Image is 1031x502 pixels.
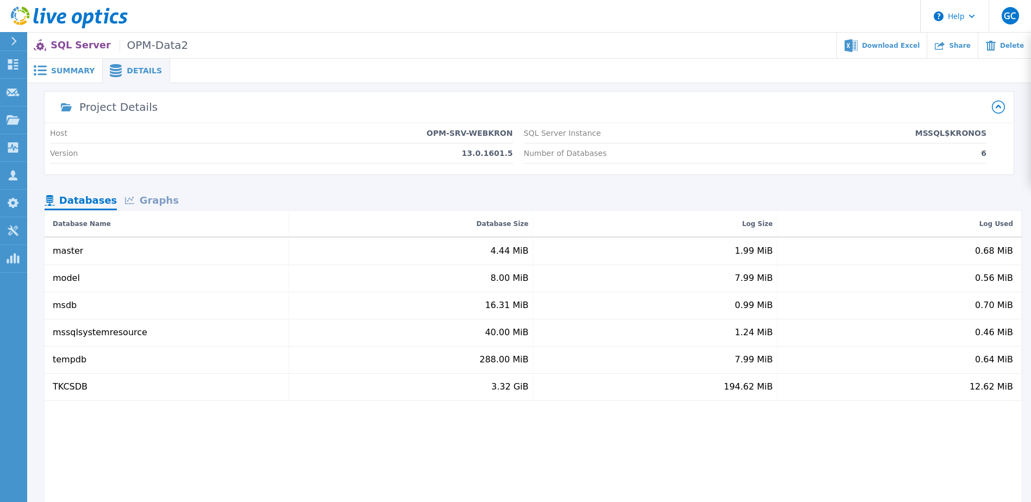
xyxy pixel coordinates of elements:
div: TKCSDB [53,382,88,392]
div: 194.62 MiB [724,382,773,392]
div: 0.64 MiB [975,355,1013,365]
div: 288.00 MiB [479,355,528,365]
div: 0.56 MiB [975,273,1013,283]
p: OPM-SRV-WEBKRON [427,129,513,137]
span: Details [127,67,162,74]
div: Database Name [53,217,111,230]
div: Project Details [79,102,158,112]
div: Log Used [979,217,1013,230]
div: 16.31 MiB [485,300,528,310]
div: 1.24 MiB [735,328,773,337]
p: Host [50,129,67,137]
div: Databases [45,192,117,211]
div: Database Size [477,217,529,230]
p: 6 [981,149,986,158]
p: SQL Server Instance [524,129,601,137]
div: 7.99 MiB [735,273,773,283]
div: tempdb [53,355,86,365]
div: 1.99 MiB [735,246,773,256]
div: 0.46 MiB [975,328,1013,337]
span: Download Excel [862,42,920,49]
div: Log Size [742,217,773,230]
p: Number of Databases [524,149,607,158]
div: 0.70 MiB [975,300,1013,310]
span: GC [1004,11,1016,20]
span: Summary [51,67,95,74]
div: 0.99 MiB [735,300,773,310]
div: 0.68 MiB [975,246,1013,256]
div: 12.62 MiB [970,382,1013,392]
div: model [53,273,80,283]
div: 8.00 MiB [491,273,529,283]
p: Version [50,149,78,158]
div: 3.32 GiB [491,382,529,392]
p: MSSQL$KRONOS [915,129,986,137]
span: Share [949,42,970,49]
div: 40.00 MiB [485,328,528,337]
p: SQL Server [51,39,188,52]
div: 4.44 MiB [491,246,529,256]
div: master [53,246,83,256]
div: msdb [53,300,77,310]
div: 7.99 MiB [735,355,773,365]
div: mssqlsystemresource [53,328,147,337]
div: Graphs [117,192,186,211]
span: Delete [1000,42,1024,49]
span: OPM-Data2 [120,39,189,52]
p: 13.0.1601.5 [462,149,513,158]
